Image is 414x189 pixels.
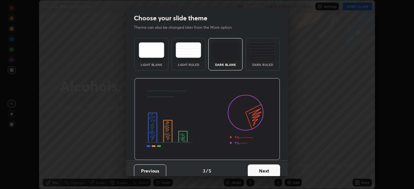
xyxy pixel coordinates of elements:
div: Light Ruled [176,63,202,66]
img: darkTheme.f0cc69e5.svg [213,42,238,58]
h4: / [206,167,208,174]
div: Dark Blank [212,63,238,66]
h2: Choose your slide theme [134,14,207,22]
button: Next [248,164,280,177]
img: darkThemeBanner.d06ce4a2.svg [134,78,280,160]
img: darkRuledTheme.de295e13.svg [250,42,275,58]
div: Dark Ruled [250,63,276,66]
div: Light Blank [138,63,164,66]
img: lightRuledTheme.5fabf969.svg [176,42,201,58]
h4: 3 [203,167,205,174]
p: Theme can also be changed later from the More option [134,25,239,30]
button: Previous [134,164,166,177]
img: lightTheme.e5ed3b09.svg [139,42,164,58]
h4: 5 [209,167,211,174]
